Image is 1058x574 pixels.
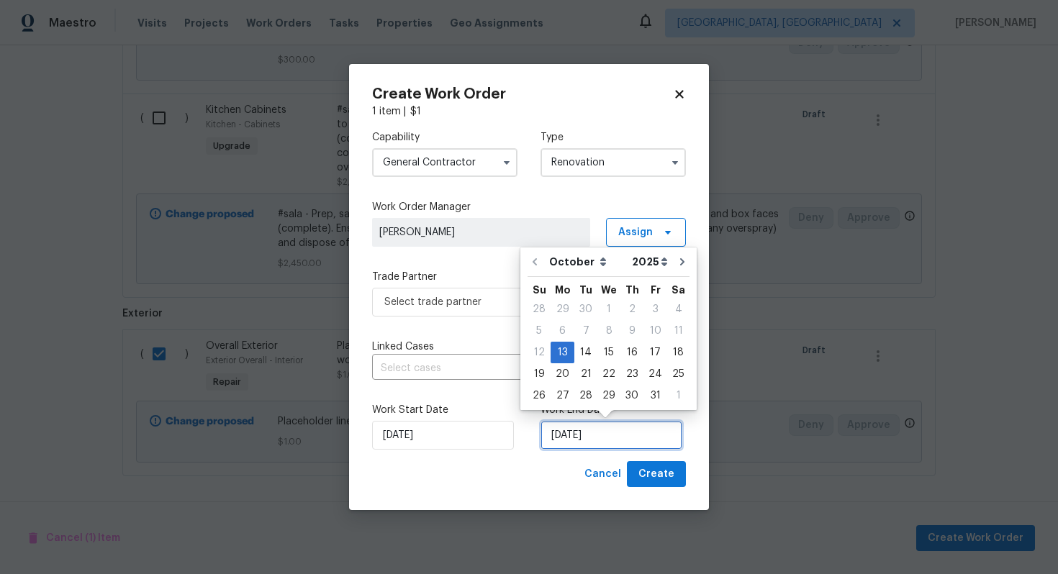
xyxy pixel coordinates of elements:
abbr: Tuesday [579,285,592,295]
abbr: Wednesday [601,285,617,295]
div: Tue Sep 30 2025 [574,299,597,320]
div: Mon Oct 06 2025 [551,320,574,342]
label: Work Order Manager [372,200,686,214]
select: Month [546,251,628,273]
div: Sun Oct 12 2025 [528,342,551,363]
label: Type [541,130,686,145]
div: Sat Oct 04 2025 [667,299,689,320]
div: Fri Oct 31 2025 [643,385,667,406]
div: 6 [551,321,574,341]
button: Go to next month [672,247,693,276]
label: Work Start Date [372,403,517,417]
button: Show options [666,154,684,171]
span: [PERSON_NAME] [379,225,583,240]
div: 9 [620,321,643,341]
div: 31 [643,386,667,406]
div: 5 [528,321,551,341]
div: 12 [528,342,551,363]
div: 29 [551,299,574,319]
div: Sat Oct 18 2025 [667,342,689,363]
div: Wed Oct 15 2025 [597,342,620,363]
div: 28 [574,386,597,406]
label: Trade Partner [372,270,686,284]
div: Fri Oct 24 2025 [643,363,667,385]
div: Tue Oct 28 2025 [574,385,597,406]
div: 3 [643,299,667,319]
div: Thu Oct 23 2025 [620,363,643,385]
div: 30 [620,386,643,406]
div: 18 [667,342,689,363]
div: 15 [597,342,620,363]
div: Thu Oct 02 2025 [620,299,643,320]
div: Thu Oct 09 2025 [620,320,643,342]
abbr: Saturday [672,285,685,295]
input: M/D/YYYY [372,421,514,450]
div: Fri Oct 17 2025 [643,342,667,363]
div: 13 [551,342,574,363]
div: 27 [551,386,574,406]
div: 20 [551,364,574,384]
div: 4 [667,299,689,319]
div: 28 [528,299,551,319]
div: Mon Oct 13 2025 [551,342,574,363]
div: 2 [620,299,643,319]
div: Mon Sep 29 2025 [551,299,574,320]
div: 30 [574,299,597,319]
button: Cancel [579,461,627,488]
div: 24 [643,364,667,384]
div: 23 [620,364,643,384]
span: $ 1 [410,106,421,117]
div: 19 [528,364,551,384]
input: M/D/YYYY [541,421,682,450]
div: Sun Oct 05 2025 [528,320,551,342]
button: Go to previous month [524,247,546,276]
div: Fri Oct 03 2025 [643,299,667,320]
div: Sun Sep 28 2025 [528,299,551,320]
div: 11 [667,321,689,341]
button: Create [627,461,686,488]
div: 25 [667,364,689,384]
div: 21 [574,364,597,384]
h2: Create Work Order [372,87,673,101]
div: Sun Oct 26 2025 [528,385,551,406]
div: 29 [597,386,620,406]
div: Mon Oct 27 2025 [551,385,574,406]
div: 1 item | [372,104,686,119]
div: 14 [574,342,597,363]
div: 7 [574,321,597,341]
span: Select trade partner [384,295,653,309]
input: Select cases [372,357,646,380]
div: Sat Nov 01 2025 [667,385,689,406]
div: Wed Oct 22 2025 [597,363,620,385]
abbr: Sunday [533,285,546,295]
div: 22 [597,364,620,384]
div: Wed Oct 29 2025 [597,385,620,406]
span: Assign [618,225,653,240]
div: Sat Oct 11 2025 [667,320,689,342]
input: Select... [541,148,686,177]
div: Tue Oct 14 2025 [574,342,597,363]
select: Year [628,251,672,273]
div: 10 [643,321,667,341]
div: 17 [643,342,667,363]
abbr: Friday [651,285,661,295]
div: 1 [667,386,689,406]
span: Linked Cases [372,340,434,354]
abbr: Monday [555,285,571,295]
div: Sun Oct 19 2025 [528,363,551,385]
div: 8 [597,321,620,341]
abbr: Thursday [625,285,639,295]
div: Thu Oct 16 2025 [620,342,643,363]
div: Tue Oct 07 2025 [574,320,597,342]
button: Show options [498,154,515,171]
div: Mon Oct 20 2025 [551,363,574,385]
div: Wed Oct 01 2025 [597,299,620,320]
div: Thu Oct 30 2025 [620,385,643,406]
div: 16 [620,342,643,363]
span: Cancel [584,465,621,483]
label: Capability [372,130,517,145]
input: Select... [372,148,517,177]
div: 26 [528,386,551,406]
div: Wed Oct 08 2025 [597,320,620,342]
span: Create [638,465,674,483]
